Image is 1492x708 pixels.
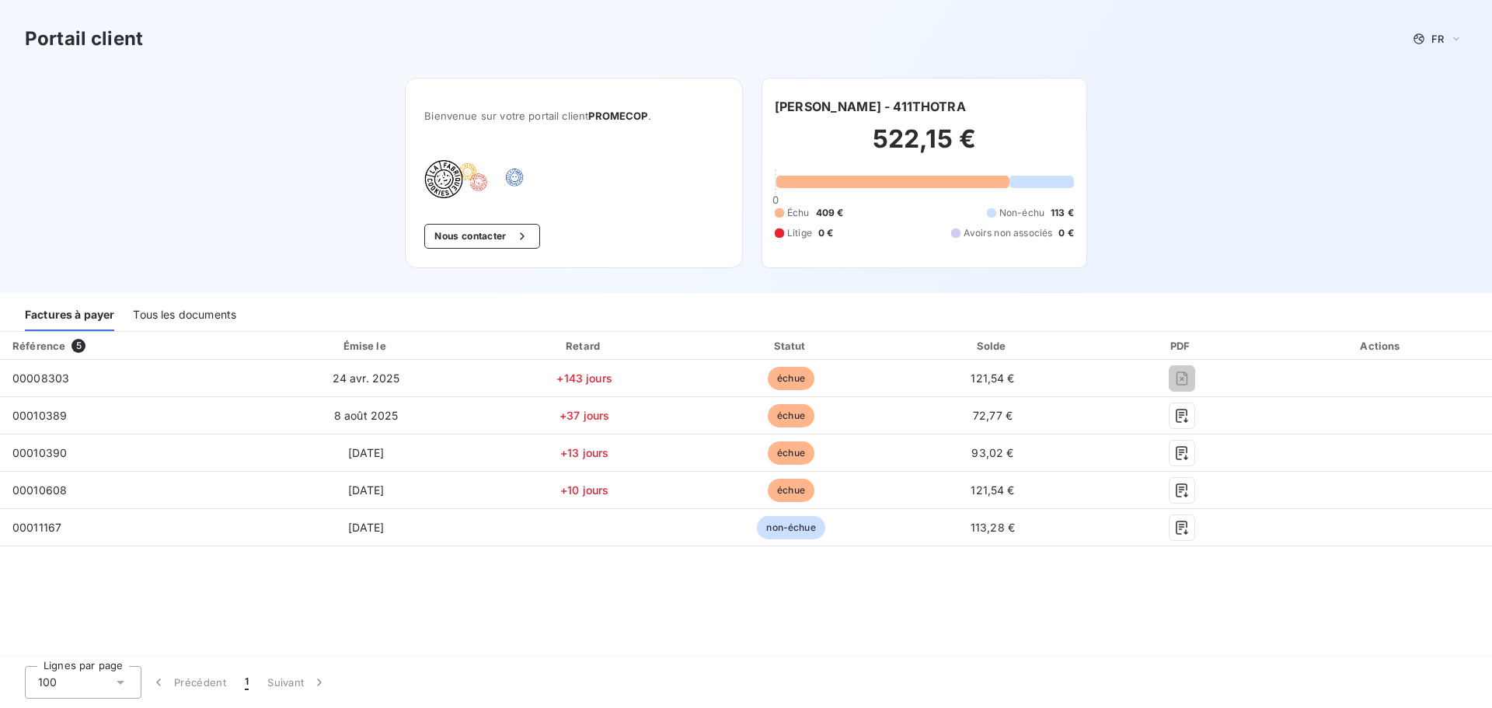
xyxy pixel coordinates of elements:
span: échue [768,441,814,465]
span: 113 € [1051,206,1074,220]
button: 1 [235,666,258,699]
span: 93,02 € [971,446,1013,459]
span: 0 € [818,226,833,240]
span: échue [768,479,814,502]
div: PDF [1096,338,1268,354]
h3: Portail client [25,25,143,53]
span: +37 jours [559,409,609,422]
span: [DATE] [348,521,385,534]
span: 72,77 € [973,409,1013,422]
span: 8 août 2025 [334,409,399,422]
span: 0 € [1058,226,1073,240]
span: 00011167 [12,521,61,534]
span: Avoirs non associés [964,226,1052,240]
span: 5 [71,339,85,353]
div: Émise le [256,338,477,354]
span: 0 [772,194,779,206]
span: +10 jours [560,483,608,497]
button: Suivant [258,666,336,699]
span: Non-échu [999,206,1044,220]
span: non-échue [757,516,824,539]
span: Litige [787,226,812,240]
span: [DATE] [348,446,385,459]
h6: [PERSON_NAME] - 411THOTRA [775,97,966,116]
span: 100 [38,675,57,690]
div: Factures à payer [25,298,114,331]
span: 00008303 [12,371,69,385]
button: Précédent [141,666,235,699]
div: Solde [896,338,1089,354]
span: [DATE] [348,483,385,497]
span: 121,54 € [971,371,1014,385]
div: Actions [1274,338,1489,354]
span: 1 [245,675,249,690]
span: 121,54 € [971,483,1014,497]
span: +143 jours [556,371,612,385]
span: Bienvenue sur votre portail client . [424,110,723,122]
span: 00010390 [12,446,67,459]
span: 00010608 [12,483,67,497]
span: Échu [787,206,810,220]
div: Retard [483,338,686,354]
span: échue [768,404,814,427]
div: Tous les documents [133,298,236,331]
span: 113,28 € [971,521,1015,534]
span: PROMECOP [588,110,647,122]
div: Statut [692,338,891,354]
span: 24 avr. 2025 [333,371,400,385]
span: échue [768,367,814,390]
span: FR [1431,33,1444,45]
img: Company logo [424,159,524,199]
span: 00010389 [12,409,67,422]
button: Nous contacter [424,224,539,249]
span: +13 jours [560,446,608,459]
span: 409 € [816,206,844,220]
div: Référence [12,340,65,352]
h2: 522,15 € [775,124,1074,170]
